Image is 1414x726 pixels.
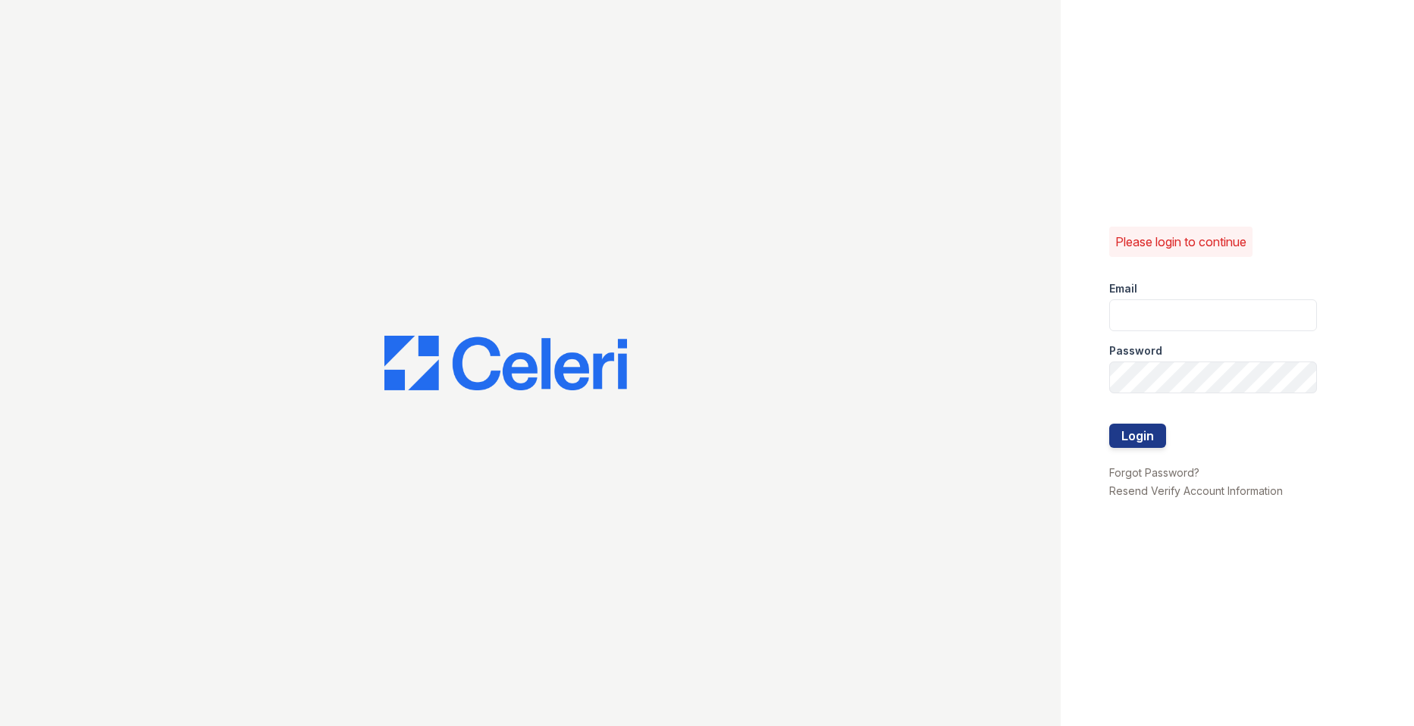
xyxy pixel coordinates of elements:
img: CE_Logo_Blue-a8612792a0a2168367f1c8372b55b34899dd931a85d93a1a3d3e32e68fde9ad4.png [384,336,627,390]
button: Login [1109,424,1166,448]
a: Resend Verify Account Information [1109,484,1283,497]
p: Please login to continue [1115,233,1246,251]
label: Email [1109,281,1137,296]
a: Forgot Password? [1109,466,1199,479]
label: Password [1109,343,1162,358]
